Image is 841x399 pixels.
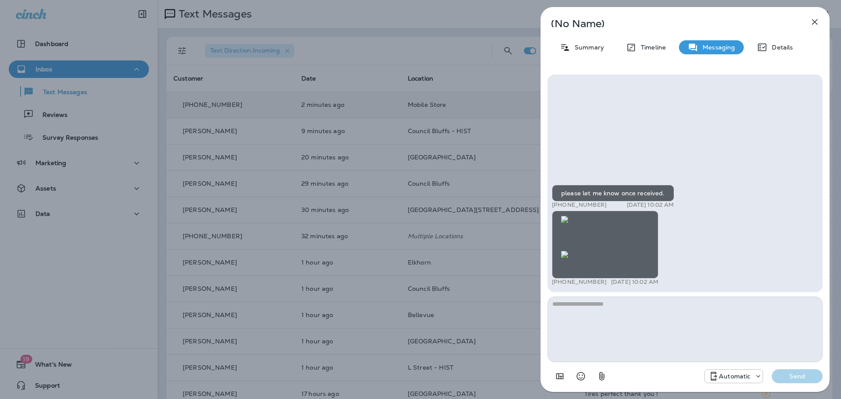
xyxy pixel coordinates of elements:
img: twilio-download [561,262,568,269]
p: Automatic [719,373,750,380]
p: [DATE] 10:02 AM [611,279,658,286]
button: Select an emoji [572,367,590,385]
img: twilio-download [561,227,568,234]
p: Details [767,44,793,51]
p: (No Name) [551,20,790,27]
button: Add in a premade template [551,367,569,385]
p: Summary [570,44,604,51]
img: twilio-download [561,250,568,257]
div: please let me know once received. [552,184,674,200]
p: Messaging [698,44,735,51]
p: [PHONE_NUMBER] [552,200,607,207]
p: [DATE] 10:02 AM [627,200,674,207]
p: [PHONE_NUMBER] [552,279,607,286]
p: Timeline [636,44,666,51]
img: twilio-download [561,215,568,222]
